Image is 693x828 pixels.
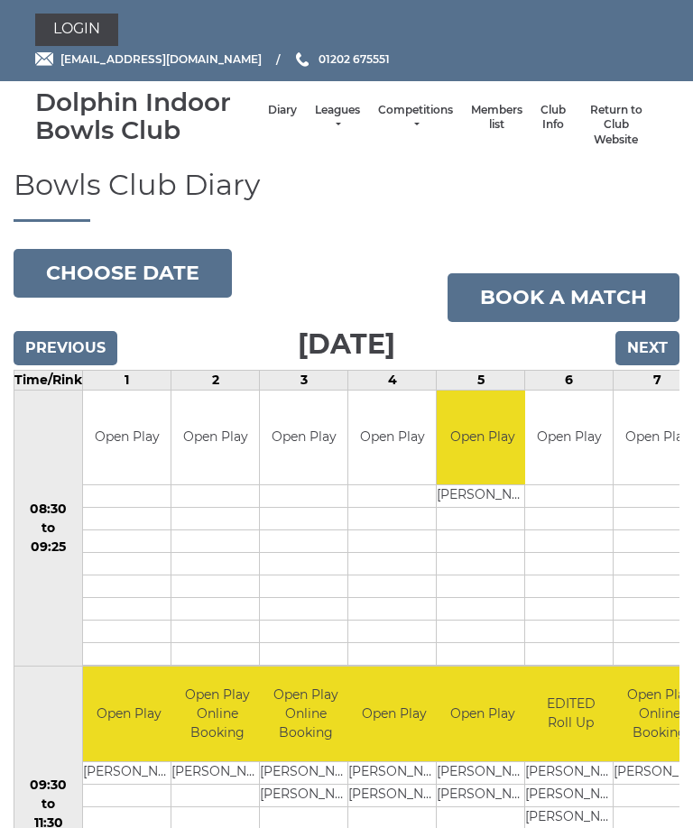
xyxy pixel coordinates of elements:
[260,370,348,390] td: 3
[260,667,351,761] td: Open Play Online Booking
[348,370,437,390] td: 4
[437,667,528,761] td: Open Play
[525,370,614,390] td: 6
[83,391,171,485] td: Open Play
[296,52,309,67] img: Phone us
[171,667,263,761] td: Open Play Online Booking
[14,370,83,390] td: Time/Rink
[525,761,616,784] td: [PERSON_NAME]
[541,103,566,133] a: Club Info
[83,761,174,784] td: [PERSON_NAME]
[35,52,53,66] img: Email
[83,667,174,761] td: Open Play
[171,391,259,485] td: Open Play
[348,761,439,784] td: [PERSON_NAME]
[437,761,528,784] td: [PERSON_NAME]
[35,14,118,46] a: Login
[171,761,263,784] td: [PERSON_NAME]
[525,667,616,761] td: EDITED Roll Up
[83,370,171,390] td: 1
[348,391,436,485] td: Open Play
[35,88,259,144] div: Dolphin Indoor Bowls Club
[437,485,528,508] td: [PERSON_NAME]
[260,784,351,806] td: [PERSON_NAME]
[171,370,260,390] td: 2
[378,103,453,133] a: Competitions
[315,103,360,133] a: Leagues
[437,784,528,806] td: [PERSON_NAME]
[260,391,347,485] td: Open Play
[35,51,262,68] a: Email [EMAIL_ADDRESS][DOMAIN_NAME]
[615,331,679,365] input: Next
[437,391,528,485] td: Open Play
[471,103,522,133] a: Members list
[268,103,297,118] a: Diary
[14,331,117,365] input: Previous
[584,103,649,148] a: Return to Club Website
[448,273,679,322] a: Book a match
[319,52,390,66] span: 01202 675551
[260,761,351,784] td: [PERSON_NAME]
[525,391,613,485] td: Open Play
[525,784,616,806] td: [PERSON_NAME]
[437,370,525,390] td: 5
[14,249,232,298] button: Choose date
[14,169,679,221] h1: Bowls Club Diary
[60,52,262,66] span: [EMAIL_ADDRESS][DOMAIN_NAME]
[14,390,83,667] td: 08:30 to 09:25
[293,51,390,68] a: Phone us 01202 675551
[348,667,439,761] td: Open Play
[348,784,439,806] td: [PERSON_NAME]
